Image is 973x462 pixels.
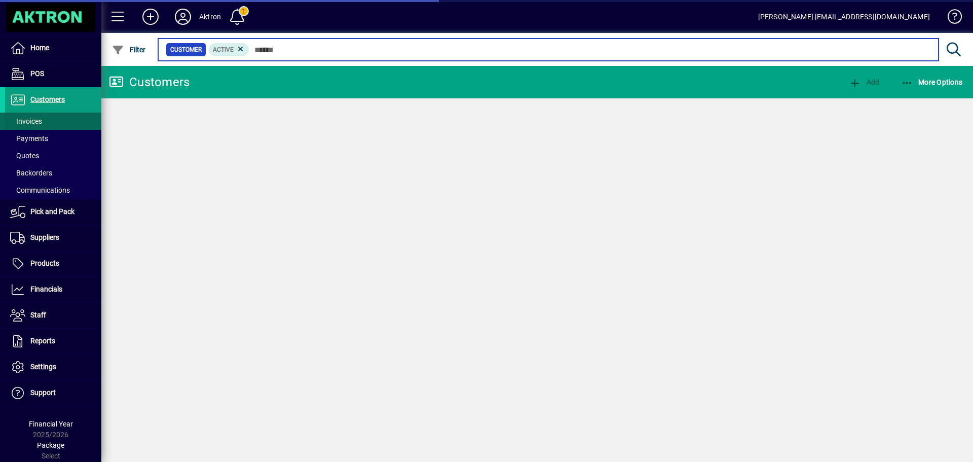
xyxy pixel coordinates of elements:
[5,199,101,225] a: Pick and Pack
[10,152,39,160] span: Quotes
[30,311,46,319] span: Staff
[10,117,42,125] span: Invoices
[10,134,48,143] span: Payments
[10,186,70,194] span: Communications
[5,225,101,251] a: Suppliers
[5,354,101,380] a: Settings
[5,61,101,87] a: POS
[209,43,249,56] mat-chip: Activation Status: Active
[29,420,73,428] span: Financial Year
[5,251,101,276] a: Products
[30,337,55,345] span: Reports
[167,8,199,26] button: Profile
[30,285,62,293] span: Financials
[30,207,74,216] span: Pick and Pack
[30,95,65,103] span: Customers
[5,113,101,130] a: Invoices
[5,329,101,354] a: Reports
[846,73,882,91] button: Add
[5,164,101,182] a: Backorders
[30,259,59,267] span: Products
[5,277,101,302] a: Financials
[899,73,965,91] button: More Options
[109,41,148,59] button: Filter
[10,169,52,177] span: Backorders
[30,44,49,52] span: Home
[109,74,190,90] div: Customers
[30,388,56,397] span: Support
[30,363,56,371] span: Settings
[199,9,221,25] div: Aktron
[758,9,930,25] div: [PERSON_NAME] [EMAIL_ADDRESS][DOMAIN_NAME]
[134,8,167,26] button: Add
[940,2,960,35] a: Knowledge Base
[5,147,101,164] a: Quotes
[37,441,64,449] span: Package
[213,46,234,53] span: Active
[849,78,879,86] span: Add
[170,45,202,55] span: Customer
[5,303,101,328] a: Staff
[30,69,44,78] span: POS
[5,380,101,406] a: Support
[30,233,59,241] span: Suppliers
[901,78,963,86] span: More Options
[5,130,101,147] a: Payments
[112,46,146,54] span: Filter
[5,182,101,199] a: Communications
[5,35,101,61] a: Home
